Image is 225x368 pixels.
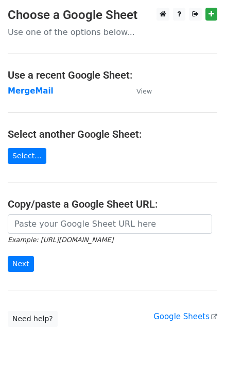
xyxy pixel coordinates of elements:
h4: Copy/paste a Google Sheet URL: [8,198,217,210]
a: View [126,86,152,96]
a: Need help? [8,311,58,327]
small: Example: [URL][DOMAIN_NAME] [8,236,113,244]
p: Use one of the options below... [8,27,217,38]
h4: Select another Google Sheet: [8,128,217,140]
input: Paste your Google Sheet URL here [8,214,212,234]
h3: Choose a Google Sheet [8,8,217,23]
small: View [136,87,152,95]
h4: Use a recent Google Sheet: [8,69,217,81]
a: Google Sheets [153,312,217,321]
input: Next [8,256,34,272]
a: Select... [8,148,46,164]
a: MergeMail [8,86,54,96]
